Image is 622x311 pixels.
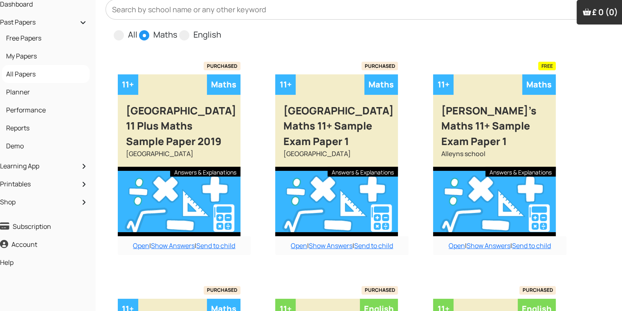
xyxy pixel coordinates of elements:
span: £ 0 (0) [592,7,618,18]
div: Maths [522,74,556,95]
span: PURCHASED [362,286,398,294]
div: Answers & Explanations [485,167,556,177]
div: [GEOGRAPHIC_DATA] [275,149,398,167]
a: Performance [4,103,88,117]
span: PURCHASED [519,286,556,294]
div: 11+ [275,74,296,95]
div: [PERSON_NAME]'s Maths 11+ Sample Exam Paper 1 [433,95,556,149]
span: PURCHASED [204,62,240,70]
a: Planner [4,85,88,99]
a: Open [449,241,465,250]
a: Free Papers [4,31,88,45]
label: English [193,29,221,41]
div: | | [118,236,251,255]
div: | | [275,236,409,255]
a: My Papers [4,49,88,63]
div: [GEOGRAPHIC_DATA] Maths 11+ Sample Exam Paper 1 [275,95,398,149]
a: Reports [4,121,88,135]
a: Send to child [512,241,551,250]
div: Answers & Explanations [170,167,240,177]
div: | | [433,236,566,255]
a: Demo [4,139,88,153]
div: Alleyns school [433,149,556,167]
a: Send to child [196,241,235,250]
a: All Papers [4,67,88,81]
a: Send to child [354,241,393,250]
a: Open [133,241,149,250]
div: Answers & Explanations [328,167,398,177]
a: Show Answers [467,241,510,250]
a: Show Answers [151,241,195,250]
a: Open [291,241,307,250]
a: Show Answers [309,241,353,250]
span: PURCHASED [362,62,398,70]
span: PURCHASED [204,286,240,294]
span: FREE [538,62,556,70]
div: 11+ [118,74,138,95]
div: Maths [207,74,240,95]
div: [GEOGRAPHIC_DATA] [118,149,240,167]
div: Maths [364,74,398,95]
div: [GEOGRAPHIC_DATA] 11 Plus Maths Sample Paper 2019 [118,95,240,149]
label: Maths [153,29,177,41]
div: 11+ [433,74,454,95]
img: Your items in the shopping basket [583,8,591,16]
label: All [128,29,137,41]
